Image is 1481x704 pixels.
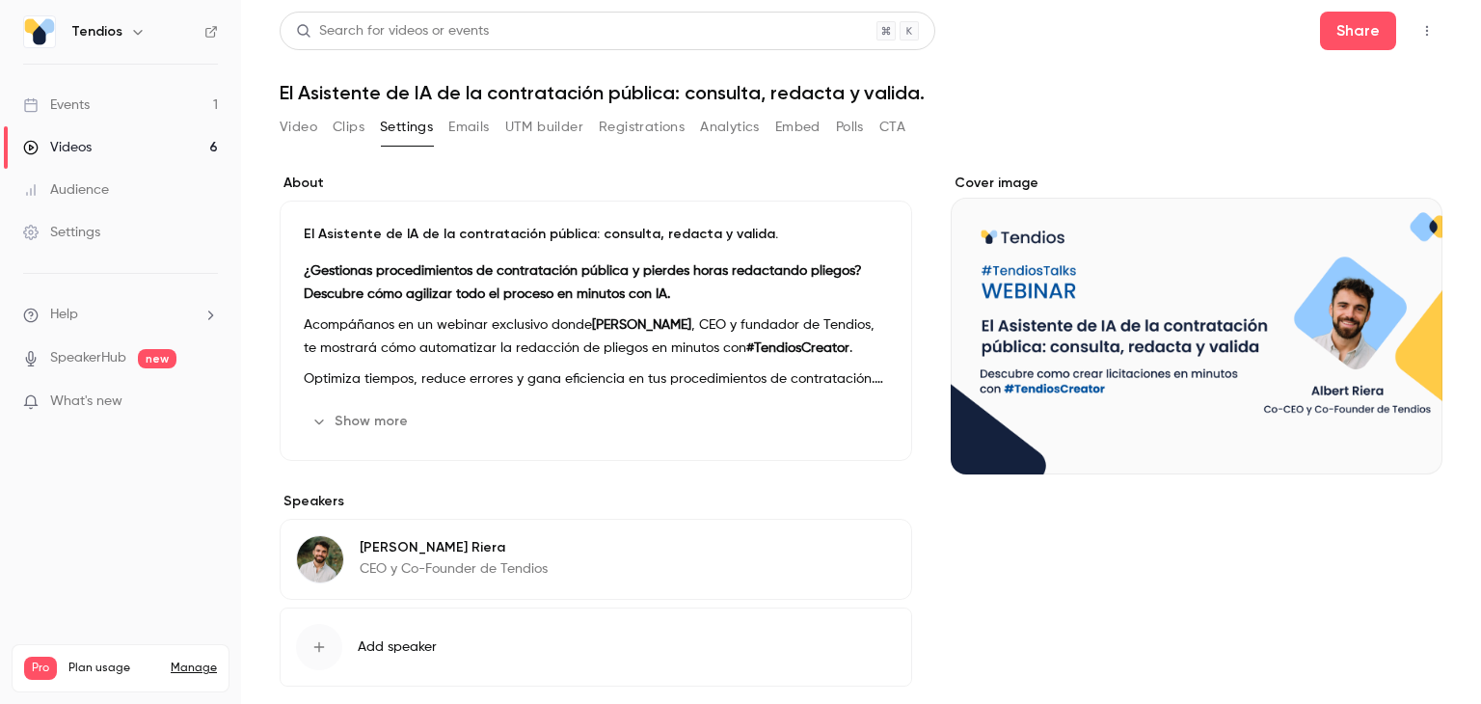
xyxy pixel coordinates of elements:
button: UTM builder [505,112,583,143]
img: Tendios [24,16,55,47]
li: help-dropdown-opener [23,305,218,325]
iframe: Noticeable Trigger [195,393,218,411]
button: CTA [879,112,905,143]
p: [PERSON_NAME] Riera [360,538,548,557]
strong: ¿Gestionas procedimientos de contratación pública y pierdes horas redactando pliegos? Descubre có... [304,264,862,301]
button: Clips [333,112,364,143]
section: Cover image [951,174,1442,474]
button: Add speaker [280,608,912,687]
button: Show more [304,406,419,437]
span: Help [50,305,78,325]
h1: El Asistente de IA de la contratación pública: consulta, redacta y valida. [280,81,1442,104]
p: CEO y Co-Founder de Tendios [360,559,548,579]
a: SpeakerHub [50,348,126,368]
strong: [PERSON_NAME] [592,318,691,332]
button: Top Bar Actions [1412,15,1442,46]
img: Albert Riera [297,536,343,582]
button: Settings [380,112,433,143]
div: Search for videos or events [296,21,489,41]
label: Speakers [280,492,912,511]
div: Events [23,95,90,115]
button: Share [1320,12,1396,50]
button: Video [280,112,317,143]
button: Embed [775,112,821,143]
p: El Asistente de IA de la contratación pública: consulta, redacta y valida. [304,225,888,244]
h6: Tendios [71,22,122,41]
div: Audience [23,180,109,200]
a: Manage [171,661,217,676]
button: Emails [448,112,489,143]
label: About [280,174,912,193]
button: Analytics [700,112,760,143]
div: Albert Riera[PERSON_NAME] RieraCEO y Co-Founder de Tendios [280,519,912,600]
span: What's new [50,392,122,412]
p: Acompáñanos en un webinar exclusivo donde , CEO y fundador de Tendios, te mostrará cómo automatiz... [304,313,888,360]
span: new [138,349,176,368]
div: Videos [23,138,92,157]
span: Add speaker [358,637,437,657]
span: Pro [24,657,57,680]
strong: #TendiosCreator [746,341,849,355]
button: Polls [836,112,864,143]
span: Plan usage [68,661,159,676]
label: Cover image [951,174,1442,193]
p: Optimiza tiempos, reduce errores y gana eficiencia en tus procedimientos de contratación. [304,367,888,391]
div: Settings [23,223,100,242]
button: Registrations [599,112,685,143]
